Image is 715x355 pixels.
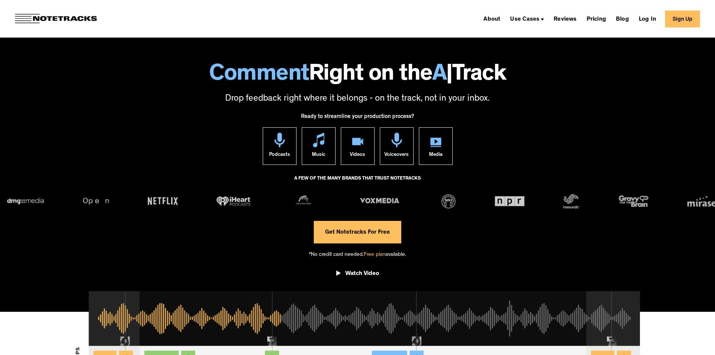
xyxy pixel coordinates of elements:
div: Watch Video [345,270,379,278]
a: Reviews [551,13,580,25]
a: Music [302,127,336,165]
div: Music [312,147,325,165]
a: Podcasts [263,127,297,165]
span: A [432,64,447,87]
a: Videos [341,127,375,165]
a: Sign Up [665,11,700,27]
div: Voiceovers [384,147,409,165]
div: Ready to streamline your production process? [301,109,414,127]
a: Pricing [584,13,609,25]
a: Media [419,127,453,165]
span: Free plan [364,252,385,258]
div: Use Cases [510,17,539,23]
span: | [446,64,452,87]
div: Media [429,147,443,165]
div: Use Cases [507,13,547,25]
a: Blog [613,13,632,25]
a: Get Notetracks For Free [314,221,401,243]
a: Log In [636,13,659,25]
h1: Right on the Track [8,64,707,87]
a: Voiceovers [380,127,414,165]
span: Comment [209,64,309,87]
a: About [480,13,503,25]
div: *No credit card needed. available. [309,243,406,265]
p: Drop feedback right where it belongs - on the track, not in your inbox. [8,93,707,106]
a: open lightbox [336,264,379,286]
div: Podcasts [269,147,290,165]
div: A FEW OF THE MANY BRANDS THAT TRUST NOTETRACKS [294,172,421,193]
div: Videos [350,147,365,165]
